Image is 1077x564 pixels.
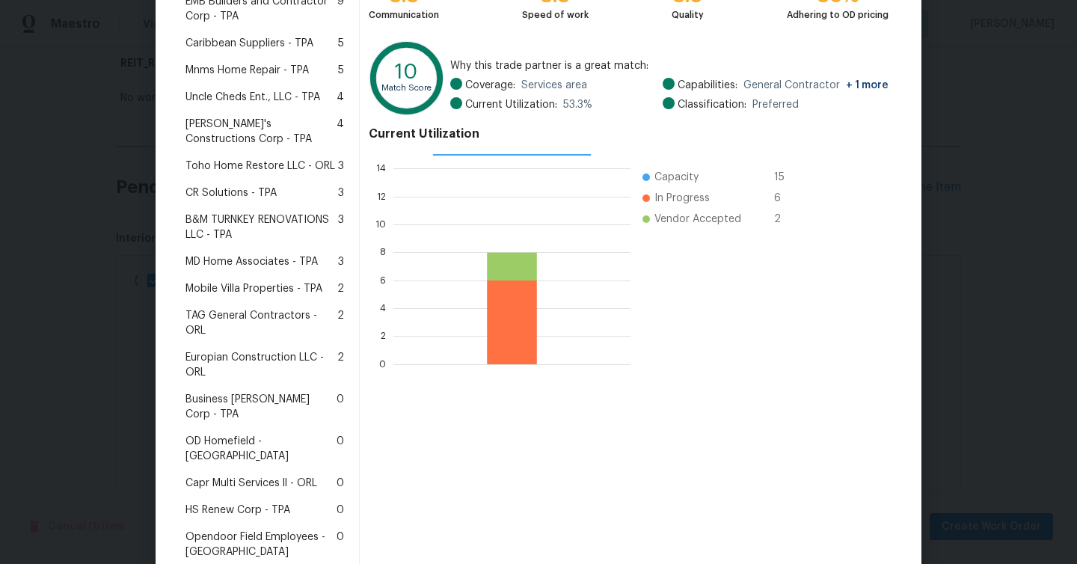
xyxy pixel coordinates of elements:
div: Speed of work [522,7,589,22]
span: B&M TURNKEY RENOVATIONS LLC - TPA [185,212,338,242]
span: 3 [338,159,344,174]
span: 3 [338,212,344,242]
span: 3 [338,186,344,200]
div: Adhering to OD pricing [787,7,889,22]
span: Classification: [678,97,746,112]
span: Preferred [752,97,799,112]
span: Vendor Accepted [654,212,741,227]
span: In Progress [654,191,710,206]
span: 0 [337,503,344,518]
span: OD Homefield - [GEOGRAPHIC_DATA] [185,434,337,464]
span: 0 [337,530,344,560]
text: 10 [395,61,418,82]
span: 2 [337,281,344,296]
span: + 1 more [846,80,889,91]
span: Capr Multi Services ll - ORL [185,476,317,491]
span: 6 [774,191,798,206]
span: Europian Construction LLC - ORL [185,350,337,380]
span: Caribbean Suppliers - TPA [185,36,313,51]
span: MD Home Associates - TPA [185,254,318,269]
text: 10 [375,220,386,229]
span: Business [PERSON_NAME] Corp - TPA [185,392,337,422]
span: Uncle Cheds Ent., LLC - TPA [185,90,320,105]
span: 15 [774,170,798,185]
text: 6 [380,276,386,285]
span: HS Renew Corp - TPA [185,503,290,518]
span: Capabilities: [678,78,737,93]
span: 0 [337,476,344,491]
span: Why this trade partner is a great match: [450,58,889,73]
span: 2 [774,212,798,227]
span: General Contractor [743,78,889,93]
span: Coverage: [465,78,515,93]
span: 0 [337,434,344,464]
span: 53.3 % [563,97,592,112]
text: 14 [376,164,386,173]
span: Opendoor Field Employees - [GEOGRAPHIC_DATA] [185,530,337,560]
span: 3 [338,254,344,269]
span: Current Utilization: [465,97,557,112]
span: CR Solutions - TPA [185,186,277,200]
span: Services area [521,78,587,93]
span: Mobile Villa Properties - TPA [185,281,322,296]
span: 4 [337,90,344,105]
span: 5 [338,63,344,78]
span: 2 [337,350,344,380]
h4: Current Utilization [369,126,889,141]
text: 2 [381,331,386,340]
span: 0 [337,392,344,422]
span: 2 [337,308,344,338]
text: 8 [380,248,386,257]
div: Quality [672,7,704,22]
span: Mnms Home Repair - TPA [185,63,309,78]
text: Match Score [381,84,432,92]
span: 5 [338,36,344,51]
span: 4 [337,117,344,147]
span: [PERSON_NAME]'s Constructions Corp - TPA [185,117,337,147]
text: 4 [380,304,386,313]
span: Capacity [654,170,699,185]
span: TAG General Contractors - ORL [185,308,337,338]
div: Communication [369,7,439,22]
span: Toho Home Restore LLC - ORL [185,159,335,174]
text: 0 [379,360,386,369]
text: 12 [377,192,386,201]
